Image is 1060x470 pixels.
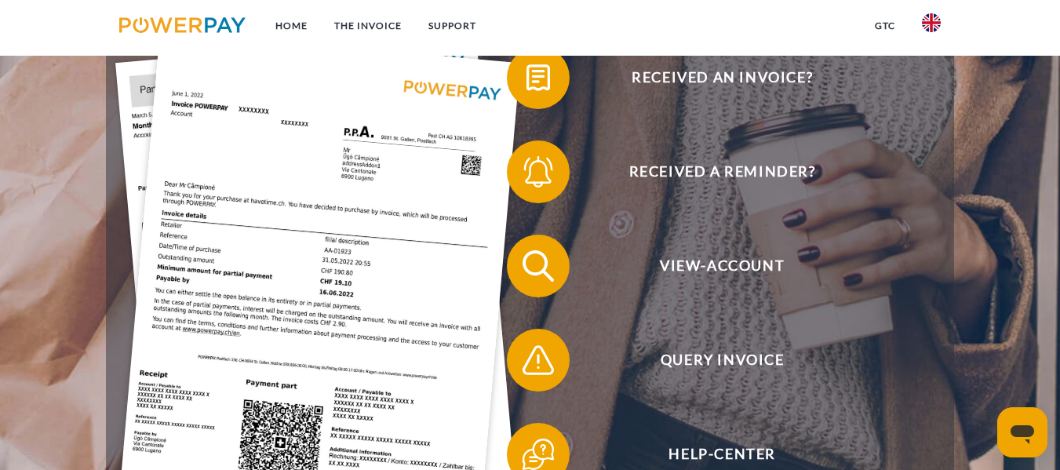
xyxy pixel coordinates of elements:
[922,13,941,32] img: en
[997,407,1047,457] iframe: Button to launch messaging window, conversation in progress
[507,46,915,109] button: Received an invoice?
[530,46,914,109] span: Received an invoice?
[519,246,558,286] img: qb_search.svg
[519,341,558,380] img: qb_warning.svg
[507,329,915,392] button: Query Invoice
[519,58,558,97] img: qb_bill.svg
[507,140,915,203] button: Received a reminder?
[415,12,490,40] a: Support
[321,12,415,40] a: THE INVOICE
[530,329,914,392] span: Query Invoice
[507,235,915,297] button: View-Account
[530,140,914,203] span: Received a reminder?
[519,152,558,191] img: qb_bell.svg
[530,235,914,297] span: View-Account
[861,12,909,40] a: GTC
[262,12,321,40] a: Home
[119,17,246,33] img: logo-powerpay.svg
